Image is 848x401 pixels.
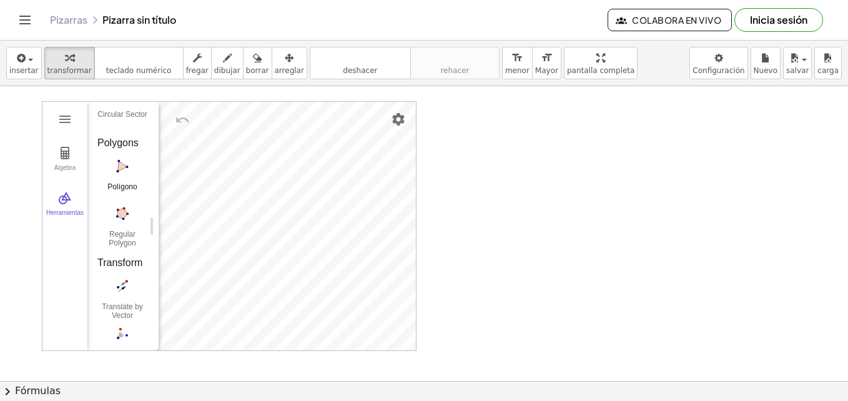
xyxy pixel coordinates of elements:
a: Pizarras [50,14,87,26]
span: insertar [9,66,39,75]
button: rehacerrehacer [410,47,500,79]
button: Colabora en vivo [608,9,732,31]
i: teclado [97,51,180,66]
button: salvar [783,47,812,79]
div: Translate by Vector [97,302,147,320]
span: transformar [47,66,92,75]
i: format_size [541,51,553,66]
button: format_sizemenor [502,47,533,79]
span: Configuración [693,66,744,75]
i: rehacer [413,51,496,66]
div: Geometría [42,101,417,351]
span: deshacer [343,66,377,75]
i: format_size [511,51,523,66]
font: Colabora en vivo [632,14,721,26]
button: Polígono. Seleccione todos los vértices, luego el primer vértice nuevamente [97,156,147,200]
button: Inicia sesión [734,8,823,32]
span: salvar [786,66,809,75]
span: teclado numérico [106,66,172,75]
button: tecladoteclado numérico [94,47,184,79]
button: dibujar [211,47,244,79]
button: transformar [44,47,95,79]
div: Herramientas [45,209,85,227]
img: Main Menu [57,112,72,127]
span: arreglar [275,66,304,75]
span: dibujar [214,66,240,75]
button: insertar [6,47,42,79]
div: Regular Polygon [97,230,147,247]
span: menor [505,66,530,75]
button: Nuevo [751,47,781,79]
button: Configuración [689,47,747,79]
button: deshacerdeshacer [310,47,411,79]
button: Translate by Vector. Select object to translate, then vector [97,275,147,320]
button: pantalla completa [564,47,638,79]
button: Configuración [387,108,410,131]
button: Alternar navegación [15,10,35,30]
div: Transform [97,255,139,270]
div: Rotate around Point [97,350,147,367]
button: borrar [243,47,272,79]
span: pantalla completa [567,66,635,75]
button: arreglar [272,47,307,79]
button: format_sizeMayor [532,47,561,79]
span: Nuevo [754,66,777,75]
span: borrar [246,66,269,75]
button: Circular Sector. Select center point, then two points [97,83,147,128]
div: Álgebra [45,164,85,182]
span: carga [817,66,839,75]
font: Fórmulas [15,384,61,399]
i: deshacer [313,51,408,66]
span: fregar [186,66,209,75]
div: Polígono [97,182,147,200]
button: fregar [183,47,212,79]
button: Rotate around Point. Select object to rotate and center point, then enter angle [97,323,147,368]
button: carga [814,47,842,79]
div: Polygons [97,136,139,151]
span: rehacer [440,66,469,75]
button: Regular Polygon. Select two points, then enter number of vertices [97,203,147,248]
canvas: Vista de gráficos 1 [159,102,416,350]
button: Undo [171,109,194,131]
div: Circular Sector [97,110,147,127]
span: Mayor [535,66,558,75]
